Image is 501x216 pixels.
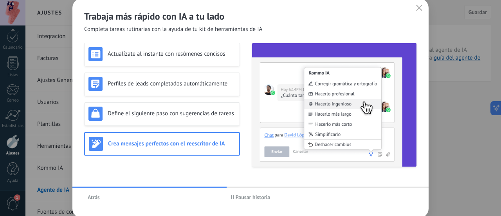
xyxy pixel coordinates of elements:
h3: Actualízate al instante con resúmenes concisos [108,50,236,58]
span: Pausar historia [236,194,270,200]
h3: Crea mensajes perfectos con el reescritor de IA [108,140,235,147]
h3: Define el siguiente paso con sugerencias de tareas [108,110,236,117]
button: Pausar historia [227,191,274,203]
span: Atrás [88,194,100,200]
h2: Trabaja más rápido con IA a tu lado [84,10,417,22]
button: Atrás [84,191,103,203]
span: Completa tareas rutinarias con la ayuda de tu kit de herramientas de IA [84,25,262,33]
h3: Perfiles de leads completados automáticamente [108,80,236,87]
